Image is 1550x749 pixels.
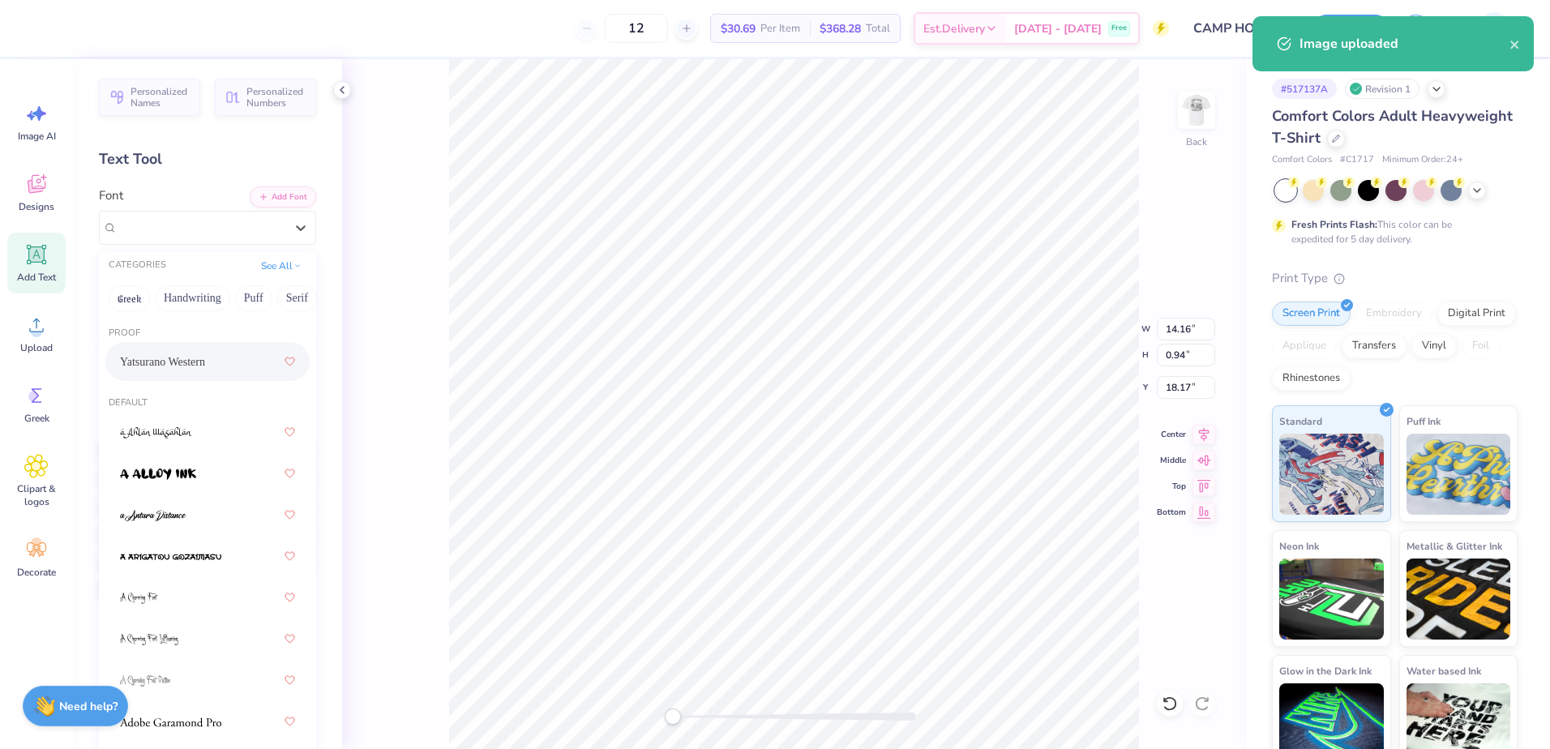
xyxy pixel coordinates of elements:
input: – – [605,14,668,43]
img: a Antara Distance [120,510,186,521]
span: $368.28 [820,20,861,37]
span: Middle [1157,454,1186,467]
img: Metallic & Glitter Ink [1407,559,1511,640]
img: a Alloy Ink [120,469,196,480]
span: Per Item [760,20,800,37]
img: A Charming Font Leftleaning [120,634,178,645]
button: Personalized Names [99,79,200,116]
button: Personalized Numbers [215,79,316,116]
div: Text Tool [99,148,316,170]
div: Screen Print [1272,302,1351,326]
button: Serif [277,285,317,311]
span: Designs [19,200,54,213]
button: Puff [235,285,272,311]
span: Image AI [18,130,56,143]
div: Default [99,396,316,410]
span: Minimum Order: 24 + [1382,153,1463,167]
div: Rhinestones [1272,366,1351,391]
span: Free [1111,23,1127,34]
label: Font [99,186,123,205]
strong: Fresh Prints Flash: [1291,218,1377,231]
div: Foil [1462,334,1500,358]
img: A Charming Font [120,593,158,604]
button: See All [256,258,306,274]
span: Personalized Numbers [246,86,306,109]
img: Neon Ink [1279,559,1384,640]
div: This color can be expedited for 5 day delivery. [1291,217,1491,246]
img: Standard [1279,434,1384,515]
span: # C1717 [1340,153,1374,167]
span: Center [1157,428,1186,441]
span: Clipart & logos [10,482,63,508]
span: Personalized Names [131,86,191,109]
span: Glow in the Dark Ink [1279,662,1372,679]
button: Handwriting [155,285,230,311]
button: close [1509,34,1521,53]
span: Standard [1279,413,1322,430]
div: Vinyl [1411,334,1457,358]
div: Transfers [1342,334,1407,358]
input: Untitled Design [1181,12,1300,45]
img: A Charming Font Outline [120,675,170,687]
span: Top [1157,480,1186,493]
img: Adobe Garamond Pro [120,717,221,728]
span: Greek [24,412,49,425]
span: Est. Delivery [923,20,985,37]
span: $30.69 [721,20,756,37]
img: Puff Ink [1407,434,1511,515]
span: Upload [20,341,53,354]
span: Decorate [17,566,56,579]
span: Comfort Colors [1272,153,1332,167]
button: Greek [109,285,150,311]
button: Add Font [250,186,316,208]
div: Back [1186,135,1207,149]
div: CATEGORIES [109,259,166,272]
div: # 517137A [1272,79,1337,99]
span: Yatsurano Western [120,353,205,370]
div: Image uploaded [1300,34,1509,53]
span: Puff Ink [1407,413,1441,430]
div: Applique [1272,334,1337,358]
div: Accessibility label [665,708,681,725]
span: Neon Ink [1279,537,1319,554]
img: a Ahlan Wasahlan [120,427,192,439]
span: Total [866,20,890,37]
img: Back [1180,94,1213,126]
div: Proof [99,327,316,340]
span: Comfort Colors Adult Heavyweight T-Shirt [1272,106,1513,148]
span: Bottom [1157,506,1186,519]
img: a Arigatou Gozaimasu [120,551,221,563]
span: Metallic & Glitter Ink [1407,537,1502,554]
span: Add Text [17,271,56,284]
span: [DATE] - [DATE] [1014,20,1102,37]
div: Print Type [1272,269,1518,288]
div: Embroidery [1355,302,1432,326]
div: Digital Print [1437,302,1516,326]
strong: Need help? [59,699,118,714]
div: Revision 1 [1345,79,1419,99]
img: Zuriel Alaba [1478,12,1510,45]
a: ZA [1450,12,1518,45]
span: Water based Ink [1407,662,1481,679]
